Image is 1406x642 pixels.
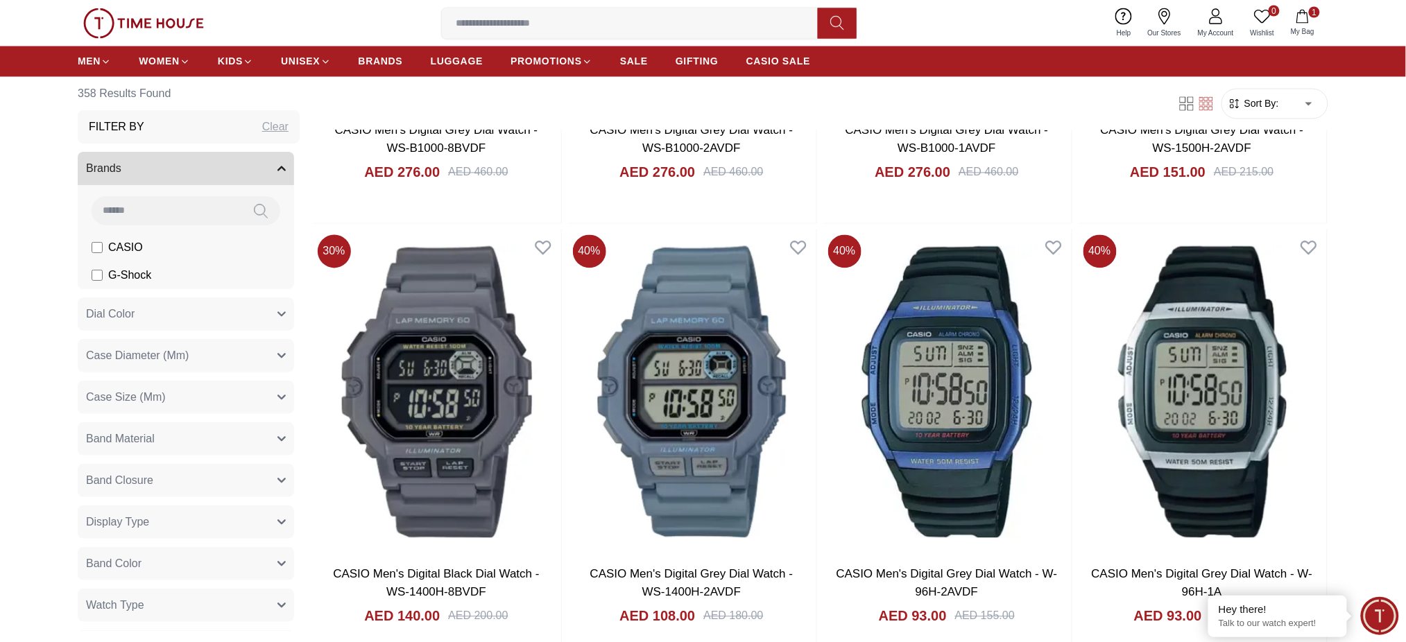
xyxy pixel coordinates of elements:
a: Help [1108,6,1140,41]
button: Watch Type [78,589,294,623]
div: Hey there! [1219,602,1337,616]
button: Brands [78,153,294,186]
a: CASIO Men's Digital Grey Dial Watch - WS-B1000-1AVDF [846,124,1049,155]
img: CASIO Men's Digital Grey Dial Watch - W-96H-2AVDF [823,229,1072,555]
span: GIFTING [676,55,719,69]
span: Display Type [86,514,149,531]
span: G-Shock [108,268,151,284]
img: ... [83,8,204,39]
button: Band Material [78,423,294,456]
button: Band Color [78,548,294,581]
input: G-Shock [92,270,103,281]
a: KIDS [218,49,253,74]
span: MEN [78,55,101,69]
a: CASIO SALE [746,49,811,74]
div: Clear [262,119,289,136]
span: SALE [620,55,648,69]
button: Case Size (Mm) [78,381,294,415]
a: SALE [620,49,648,74]
span: Band Closure [86,473,153,489]
span: 40 % [1083,235,1117,268]
h4: AED 93.00 [879,607,947,626]
div: AED 200.00 [448,608,508,625]
div: AED 460.00 [959,164,1018,181]
span: 40 % [828,235,861,268]
h4: AED 276.00 [875,163,950,182]
a: Our Stores [1140,6,1190,41]
span: 30 % [318,235,351,268]
span: Band Color [86,556,142,573]
input: CASIO [92,243,103,254]
a: WOMEN [139,49,190,74]
a: GIFTING [676,49,719,74]
button: Band Closure [78,465,294,498]
span: Brands [86,161,121,177]
img: CASIO Men's Digital Grey Dial Watch - W-96H-1A [1078,229,1327,555]
button: Sort By: [1228,97,1279,111]
a: MEN [78,49,111,74]
h4: AED 93.00 [1134,607,1202,626]
span: Case Diameter (Mm) [86,348,189,365]
div: AED 180.00 [703,608,763,625]
h3: Filter By [89,119,144,136]
span: KIDS [218,55,243,69]
span: LUGGAGE [431,55,483,69]
a: CASIO Men's Digital Grey Dial Watch - WS-B1000-2AVDF [590,124,794,155]
button: Dial Color [78,298,294,331]
span: BRANDS [359,55,403,69]
span: Watch Type [86,598,144,614]
span: 1 [1309,7,1320,18]
button: Display Type [78,506,294,539]
a: LUGGAGE [431,49,483,74]
span: My Account [1192,28,1240,38]
a: CASIO Men's Digital Grey Dial Watch - W-96H-2AVDF [837,568,1058,599]
a: CASIO Men's Digital Grey Dial Watch - WS-1400H-2AVDF [590,568,794,599]
div: AED 460.00 [448,164,508,181]
div: AED 215.00 [1214,164,1274,181]
span: Band Material [86,431,155,448]
h6: 358 Results Found [78,78,300,111]
a: BRANDS [359,49,403,74]
h4: AED 276.00 [364,163,440,182]
span: PROMOTIONS [511,55,582,69]
span: 40 % [573,235,606,268]
img: CASIO Men's Digital Black Dial Watch - WS-1400H-8BVDF [312,229,561,555]
a: CASIO Men's Digital Grey Dial Watch - W-96H-1A [1092,568,1313,599]
span: 0 [1269,6,1280,17]
span: My Bag [1285,26,1320,37]
div: AED 460.00 [703,164,763,181]
span: Case Size (Mm) [86,390,166,406]
button: Case Diameter (Mm) [78,340,294,373]
h4: AED 140.00 [364,607,440,626]
h4: AED 108.00 [619,607,695,626]
a: CASIO Men's Digital Black Dial Watch - WS-1400H-8BVDF [333,568,539,599]
span: WOMEN [139,55,180,69]
span: Wishlist [1245,28,1280,38]
img: CASIO Men's Digital Grey Dial Watch - WS-1400H-2AVDF [567,229,816,555]
span: Dial Color [86,306,135,323]
p: Talk to our watch expert! [1219,618,1337,630]
span: UNISEX [281,55,320,69]
a: 0Wishlist [1242,6,1283,41]
span: Help [1111,28,1137,38]
h4: AED 151.00 [1130,163,1206,182]
span: CASIO [108,240,143,257]
a: UNISEX [281,49,330,74]
span: Sort By: [1242,97,1279,111]
h4: AED 276.00 [619,163,695,182]
div: AED 155.00 [955,608,1015,625]
button: 1My Bag [1283,7,1323,40]
span: CASIO SALE [746,55,811,69]
div: Chat Widget [1361,597,1399,635]
a: CASIO Men's Digital Grey Dial Watch - WS-B1000-8BVDF [335,124,538,155]
a: PROMOTIONS [511,49,592,74]
span: Our Stores [1142,28,1187,38]
a: CASIO Men's Digital Grey Dial Watch - WS-1500H-2AVDF [1101,124,1304,155]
